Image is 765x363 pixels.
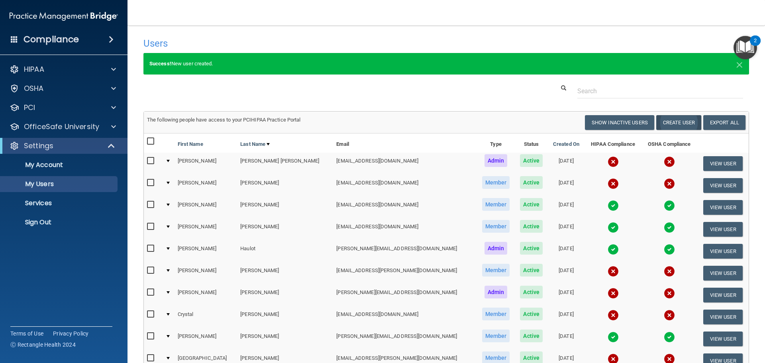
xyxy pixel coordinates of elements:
div: 2 [754,41,757,51]
span: Active [520,176,543,189]
img: tick.e7d51cea.svg [608,332,619,343]
p: OSHA [24,84,44,93]
span: Ⓒ Rectangle Health 2024 [10,341,76,349]
span: Admin [484,286,508,298]
td: [PERSON_NAME] [175,196,237,218]
td: [DATE] [548,284,585,306]
a: OfficeSafe University [10,122,116,131]
button: View User [703,200,743,215]
span: Active [520,286,543,298]
img: cross.ca9f0e7f.svg [608,178,619,189]
td: [PERSON_NAME] [237,175,333,196]
td: [PERSON_NAME] [237,284,333,306]
td: [DATE] [548,175,585,196]
p: My Account [5,161,114,169]
div: New user created. [143,53,749,75]
span: Admin [484,154,508,167]
img: tick.e7d51cea.svg [608,244,619,255]
td: [DATE] [548,196,585,218]
h4: Users [143,38,492,49]
td: [EMAIL_ADDRESS][DOMAIN_NAME] [333,306,477,328]
img: tick.e7d51cea.svg [664,222,675,233]
th: HIPAA Compliance [585,133,641,153]
button: View User [703,178,743,193]
p: Sign Out [5,218,114,226]
td: [PERSON_NAME] [237,306,333,328]
td: [PERSON_NAME] [237,218,333,240]
td: [PERSON_NAME][EMAIL_ADDRESS][DOMAIN_NAME] [333,328,477,350]
p: My Users [5,180,114,188]
button: Create User [656,115,701,130]
img: tick.e7d51cea.svg [664,200,675,211]
p: Services [5,199,114,207]
span: Active [520,242,543,255]
a: HIPAA [10,65,116,74]
td: [DATE] [548,306,585,328]
span: Member [482,308,510,320]
img: cross.ca9f0e7f.svg [664,178,675,189]
p: OfficeSafe University [24,122,99,131]
td: Crystal [175,306,237,328]
p: PCI [24,103,35,112]
span: Active [520,220,543,233]
strong: Success! [149,61,171,67]
img: tick.e7d51cea.svg [664,244,675,255]
img: cross.ca9f0e7f.svg [664,156,675,167]
td: [PERSON_NAME] [237,262,333,284]
td: [PERSON_NAME][EMAIL_ADDRESS][DOMAIN_NAME] [333,284,477,306]
p: HIPAA [24,65,44,74]
h4: Compliance [24,34,79,45]
span: Member [482,198,510,211]
span: The following people have access to your PCIHIPAA Practice Portal [147,117,301,123]
button: View User [703,266,743,281]
td: [DATE] [548,262,585,284]
th: Status [515,133,548,153]
button: Close [736,59,743,69]
button: Open Resource Center, 2 new notifications [734,36,757,59]
td: [DATE] [548,328,585,350]
span: Member [482,264,510,277]
span: Member [482,330,510,342]
button: View User [703,222,743,237]
img: cross.ca9f0e7f.svg [608,266,619,277]
td: [DATE] [548,218,585,240]
td: [PERSON_NAME] [175,240,237,262]
span: Active [520,308,543,320]
a: Last Name [240,139,270,149]
td: [DATE] [548,240,585,262]
a: Settings [10,141,116,151]
button: View User [703,156,743,171]
span: Member [482,176,510,189]
a: OSHA [10,84,116,93]
td: [PERSON_NAME] [175,153,237,175]
span: Admin [484,242,508,255]
img: PMB logo [10,8,118,24]
img: tick.e7d51cea.svg [608,222,619,233]
img: cross.ca9f0e7f.svg [608,310,619,321]
span: Active [520,330,543,342]
a: Created On [553,139,579,149]
td: [PERSON_NAME] [175,284,237,306]
a: Terms of Use [10,330,43,337]
td: [EMAIL_ADDRESS][DOMAIN_NAME] [333,153,477,175]
td: [PERSON_NAME] [175,218,237,240]
th: OSHA Compliance [641,133,697,153]
a: First Name [178,139,203,149]
td: Haulot [237,240,333,262]
button: Show Inactive Users [585,115,654,130]
span: Active [520,198,543,211]
span: Member [482,220,510,233]
td: [EMAIL_ADDRESS][DOMAIN_NAME] [333,175,477,196]
img: cross.ca9f0e7f.svg [608,288,619,299]
td: [DATE] [548,153,585,175]
td: [PERSON_NAME] [175,328,237,350]
a: Privacy Policy [53,330,89,337]
img: cross.ca9f0e7f.svg [664,288,675,299]
button: View User [703,288,743,302]
td: [EMAIL_ADDRESS][DOMAIN_NAME] [333,218,477,240]
span: Active [520,264,543,277]
th: Email [333,133,477,153]
td: [PERSON_NAME] [237,328,333,350]
td: [EMAIL_ADDRESS][PERSON_NAME][DOMAIN_NAME] [333,262,477,284]
a: Export All [703,115,745,130]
